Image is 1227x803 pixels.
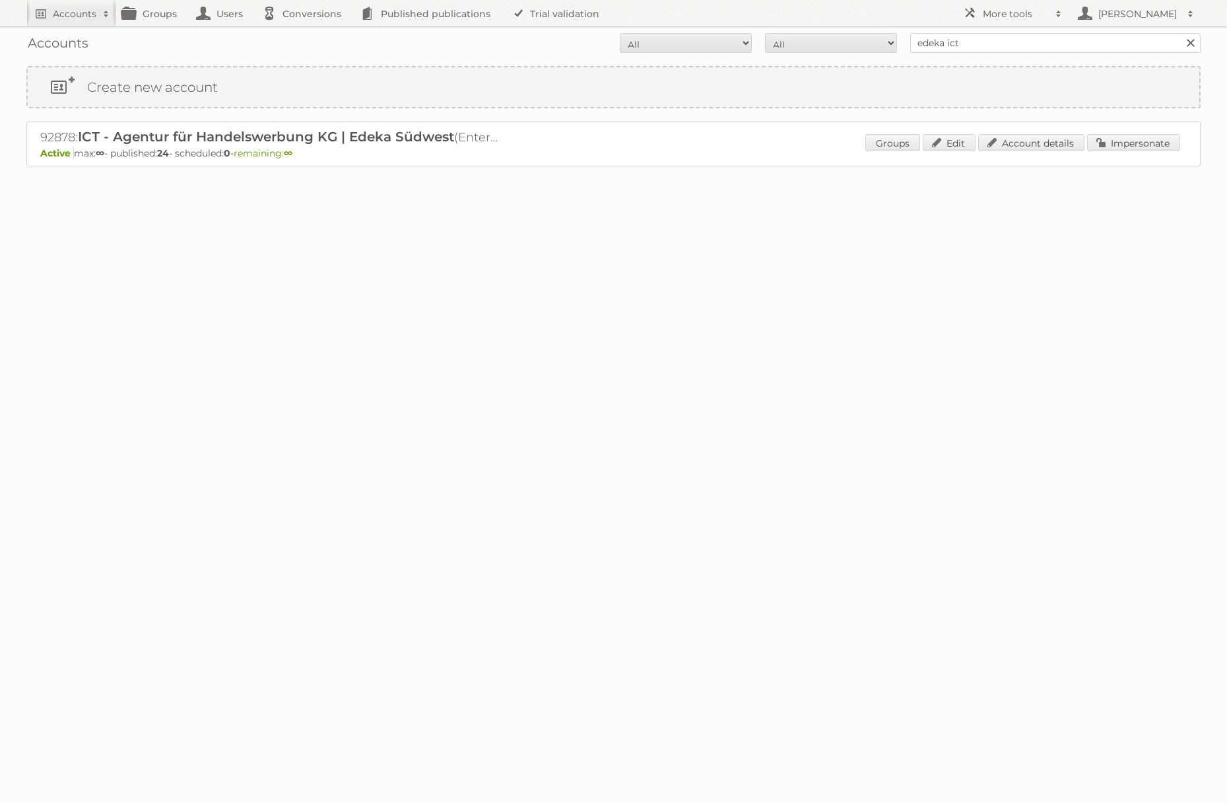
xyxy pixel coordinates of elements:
[284,147,292,159] strong: ∞
[96,147,104,159] strong: ∞
[40,129,502,146] h2: 92878: (Enterprise ∞) - TRIAL
[1087,134,1180,151] a: Impersonate
[224,147,230,159] strong: 0
[40,147,74,159] span: Active
[28,67,1199,107] a: Create new account
[923,134,976,151] a: Edit
[983,7,1049,20] h2: More tools
[865,134,920,151] a: Groups
[978,134,1084,151] a: Account details
[157,147,169,159] strong: 24
[1095,7,1181,20] h2: [PERSON_NAME]
[234,147,292,159] span: remaining:
[40,147,1187,159] p: max: - published: - scheduled: -
[53,7,96,20] h2: Accounts
[78,129,454,145] span: ICT - Agentur für Handelswerbung KG | Edeka Südwest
